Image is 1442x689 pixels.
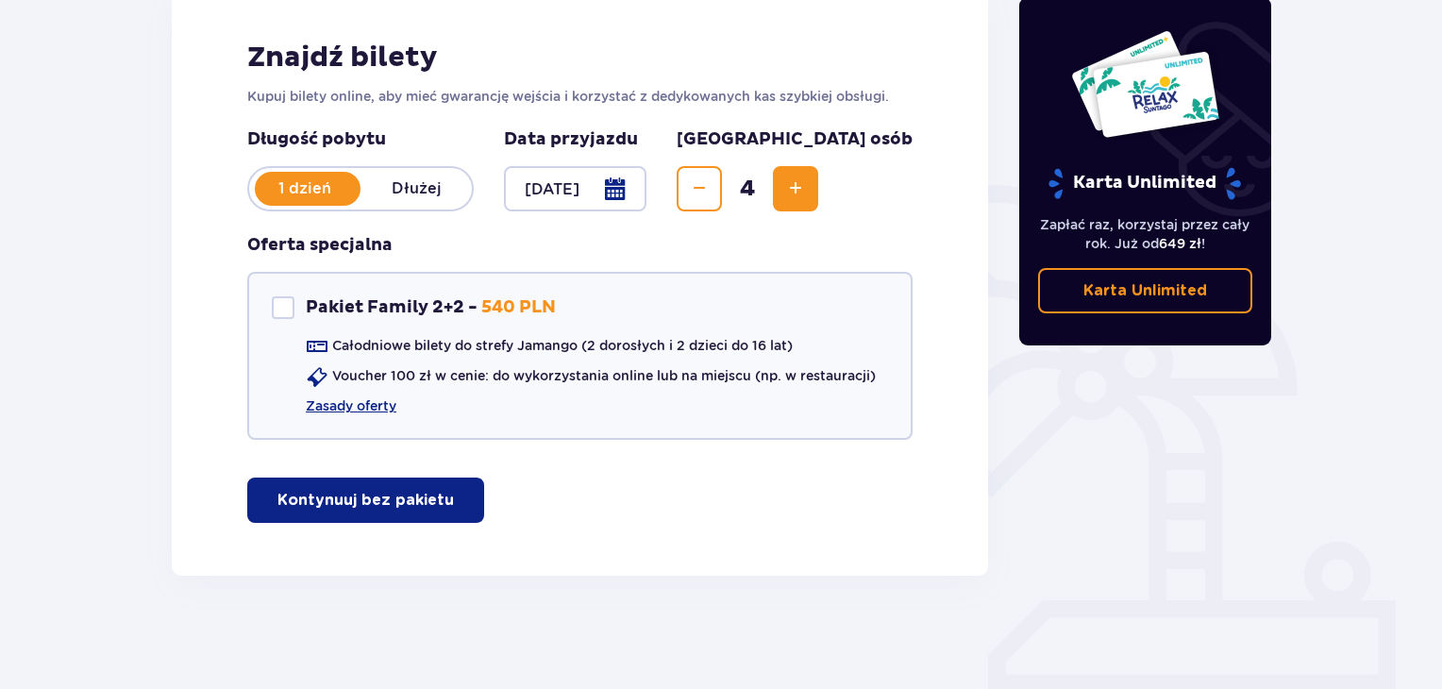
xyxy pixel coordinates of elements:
[1070,29,1220,139] img: Dwie karty całoroczne do Suntago z napisem 'UNLIMITED RELAX', na białym tle z tropikalnymi liśćmi...
[1038,268,1253,313] a: Karta Unlimited
[677,128,913,151] p: [GEOGRAPHIC_DATA] osób
[277,490,454,511] p: Kontynuuj bez pakietu
[1083,280,1207,301] p: Karta Unlimited
[677,166,722,211] button: Zmniejsz
[306,296,478,319] p: Pakiet Family 2+2 -
[481,296,556,319] p: 540 PLN
[247,478,484,523] button: Kontynuuj bez pakietu
[360,178,472,199] p: Dłużej
[332,366,876,385] p: Voucher 100 zł w cenie: do wykorzystania online lub na miejscu (np. w restauracji)
[332,336,793,355] p: Całodniowe bilety do strefy Jamango (2 dorosłych i 2 dzieci do 16 lat)
[1047,167,1243,200] p: Karta Unlimited
[249,178,360,199] p: 1 dzień
[247,87,913,106] p: Kupuj bilety online, aby mieć gwarancję wejścia i korzystać z dedykowanych kas szybkiej obsługi.
[247,234,393,257] h3: Oferta specjalna
[504,128,638,151] p: Data przyjazdu
[726,175,769,203] span: 4
[306,396,396,415] a: Zasady oferty
[1159,236,1201,251] span: 649 zł
[247,128,474,151] p: Długość pobytu
[1038,215,1253,253] p: Zapłać raz, korzystaj przez cały rok. Już od !
[773,166,818,211] button: Zwiększ
[247,40,913,76] h2: Znajdź bilety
